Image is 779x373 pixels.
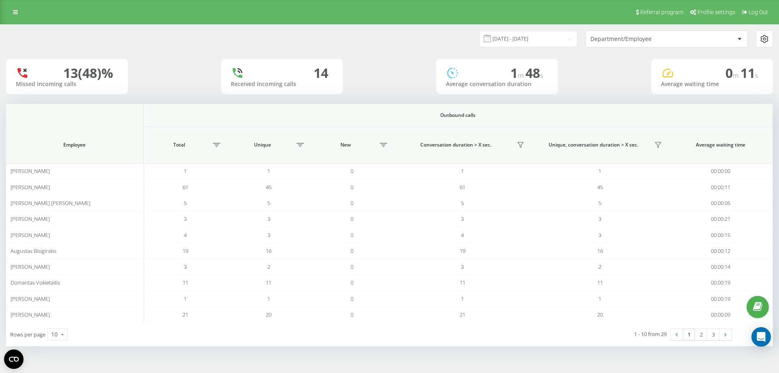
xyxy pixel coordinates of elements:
[184,295,187,302] span: 1
[351,199,353,207] span: 0
[597,183,603,191] span: 45
[461,199,464,207] span: 5
[597,279,603,286] span: 11
[598,199,601,207] span: 5
[446,81,548,88] div: Average conversation duration
[11,247,56,254] span: Augustas Bisigirskis
[669,243,773,259] td: 00:00:12
[678,142,764,148] span: Average waiting time
[598,231,601,239] span: 3
[183,247,188,254] span: 19
[597,311,603,318] span: 20
[351,295,353,302] span: 0
[535,142,652,148] span: Unique, conversation duration > Х sec.
[683,329,695,340] a: 1
[597,247,603,254] span: 16
[598,167,601,175] span: 1
[695,329,707,340] a: 2
[183,183,188,191] span: 61
[634,330,667,338] div: 1 - 10 from 29
[184,199,187,207] span: 5
[460,247,465,254] span: 19
[267,167,270,175] span: 1
[351,231,353,239] span: 0
[231,142,294,148] span: Unique
[51,330,58,339] div: 10
[590,36,687,43] div: Department/Employee
[755,71,758,80] span: s
[669,291,773,307] td: 00:00:19
[351,215,353,222] span: 0
[669,275,773,291] td: 00:00:19
[598,215,601,222] span: 3
[461,215,464,222] span: 3
[16,81,118,88] div: Missed incoming calls
[184,215,187,222] span: 3
[183,311,188,318] span: 21
[11,167,50,175] span: [PERSON_NAME]
[598,295,601,302] span: 1
[11,263,50,270] span: [PERSON_NAME]
[351,263,353,270] span: 0
[63,65,113,81] div: 13 (48)%
[640,9,683,15] span: Referral program
[184,231,187,239] span: 4
[351,279,353,286] span: 0
[179,112,737,119] span: Outbound calls
[231,81,333,88] div: Received incoming calls
[669,227,773,243] td: 00:00:15
[697,9,735,15] span: Profile settings
[669,211,773,227] td: 00:00:21
[314,65,328,81] div: 14
[17,142,133,148] span: Employee
[461,231,464,239] span: 4
[351,311,353,318] span: 0
[266,183,271,191] span: 45
[461,263,464,270] span: 3
[11,295,50,302] span: [PERSON_NAME]
[183,279,188,286] span: 11
[733,71,740,80] span: m
[11,311,50,318] span: [PERSON_NAME]
[11,199,90,207] span: [PERSON_NAME] [PERSON_NAME]
[267,295,270,302] span: 1
[598,263,601,270] span: 2
[10,331,45,338] span: Rows per page
[669,195,773,211] td: 00:00:05
[184,263,187,270] span: 3
[669,163,773,179] td: 00:00:00
[267,263,270,270] span: 2
[661,81,763,88] div: Average waiting time
[751,327,771,347] div: Open Intercom Messenger
[266,279,271,286] span: 11
[669,307,773,323] td: 00:00:09
[707,329,719,340] a: 3
[267,231,270,239] span: 3
[267,215,270,222] span: 3
[525,64,543,82] span: 48
[740,64,758,82] span: 11
[461,167,464,175] span: 1
[725,64,740,82] span: 0
[460,183,465,191] span: 61
[749,9,768,15] span: Log Out
[314,142,377,148] span: New
[148,142,211,148] span: Total
[398,142,514,148] span: Conversation duration > Х sec.
[11,215,50,222] span: [PERSON_NAME]
[351,183,353,191] span: 0
[461,295,464,302] span: 1
[266,311,271,318] span: 20
[11,231,50,239] span: [PERSON_NAME]
[669,259,773,275] td: 00:00:14
[351,167,353,175] span: 0
[351,247,353,254] span: 0
[4,349,24,369] button: Open CMP widget
[669,179,773,195] td: 00:00:11
[518,71,525,80] span: m
[184,167,187,175] span: 1
[510,64,525,82] span: 1
[11,279,60,286] span: Domantas Vokietaitis
[267,199,270,207] span: 5
[11,183,50,191] span: [PERSON_NAME]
